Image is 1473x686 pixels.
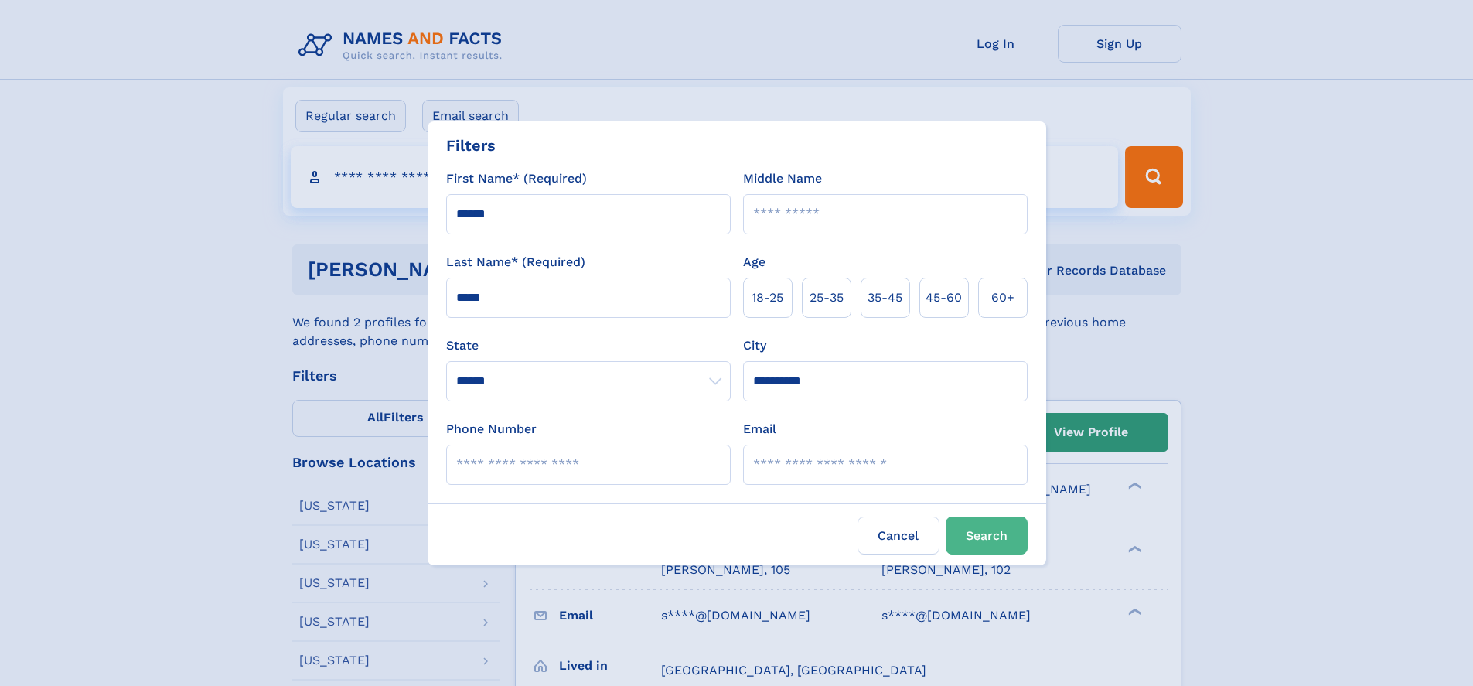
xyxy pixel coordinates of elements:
[743,169,822,188] label: Middle Name
[858,517,939,555] label: Cancel
[743,420,776,439] label: Email
[446,336,731,355] label: State
[743,336,766,355] label: City
[446,169,587,188] label: First Name* (Required)
[446,420,537,439] label: Phone Number
[752,288,783,307] span: 18‑25
[446,134,496,157] div: Filters
[926,288,962,307] span: 45‑60
[446,253,585,271] label: Last Name* (Required)
[946,517,1028,555] button: Search
[868,288,902,307] span: 35‑45
[743,253,765,271] label: Age
[810,288,844,307] span: 25‑35
[991,288,1014,307] span: 60+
